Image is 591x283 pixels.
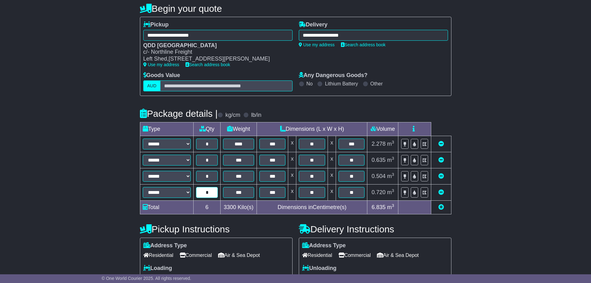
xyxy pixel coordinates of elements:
[288,152,296,168] td: x
[325,81,358,87] label: Lithium Battery
[328,184,336,200] td: x
[372,173,386,179] span: 0.504
[143,80,161,91] label: AUD
[143,42,286,49] div: QDD [GEOGRAPHIC_DATA]
[370,81,383,87] label: Other
[392,172,394,177] sup: 3
[251,112,261,119] label: lb/in
[328,168,336,184] td: x
[221,122,257,136] td: Weight
[299,42,335,47] a: Use my address
[143,265,172,272] label: Loading
[329,273,351,283] span: Tail Lift
[392,188,394,193] sup: 3
[387,173,394,179] span: m
[367,122,398,136] td: Volume
[221,200,257,214] td: Kilo(s)
[288,136,296,152] td: x
[387,141,394,147] span: m
[224,204,236,210] span: 3300
[143,49,286,56] div: c/- Northline Freight
[377,250,419,260] span: Air & Sea Depot
[341,42,386,47] a: Search address book
[302,242,346,249] label: Address Type
[372,141,386,147] span: 2.278
[438,189,444,195] a: Remove this item
[288,184,296,200] td: x
[193,200,220,214] td: 6
[392,156,394,161] sup: 3
[372,204,386,210] span: 6.835
[372,157,386,163] span: 0.635
[338,250,371,260] span: Commercial
[193,122,220,136] td: Qty
[299,21,328,28] label: Delivery
[143,250,173,260] span: Residential
[140,108,218,119] h4: Package details |
[387,204,394,210] span: m
[143,273,164,283] span: Forklift
[288,168,296,184] td: x
[302,250,332,260] span: Residential
[171,273,192,283] span: Tail Lift
[102,276,191,281] span: © One World Courier 2025. All rights reserved.
[225,112,240,119] label: kg/cm
[438,204,444,210] a: Add new item
[299,72,368,79] label: Any Dangerous Goods?
[143,62,179,67] a: Use my address
[302,265,337,272] label: Unloading
[140,3,451,14] h4: Begin your quote
[143,72,180,79] label: Goods Value
[299,224,451,234] h4: Delivery Instructions
[392,203,394,208] sup: 3
[328,136,336,152] td: x
[140,224,293,234] h4: Pickup Instructions
[387,189,394,195] span: m
[143,242,187,249] label: Address Type
[438,157,444,163] a: Remove this item
[218,250,260,260] span: Air & Sea Depot
[143,21,169,28] label: Pickup
[438,173,444,179] a: Remove this item
[143,56,286,62] div: Left Shed,[STREET_ADDRESS][PERSON_NAME]
[307,81,313,87] label: No
[372,189,386,195] span: 0.720
[180,250,212,260] span: Commercial
[387,157,394,163] span: m
[257,122,367,136] td: Dimensions (L x W x H)
[140,200,193,214] td: Total
[186,62,230,67] a: Search address book
[257,200,367,214] td: Dimensions in Centimetre(s)
[438,141,444,147] a: Remove this item
[302,273,323,283] span: Forklift
[328,152,336,168] td: x
[140,122,193,136] td: Type
[392,140,394,144] sup: 3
